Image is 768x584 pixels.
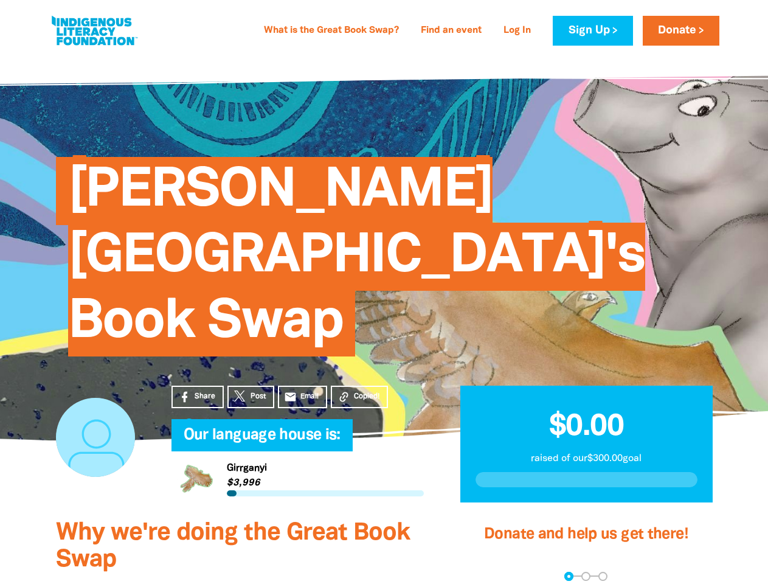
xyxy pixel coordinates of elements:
span: Donate and help us get there! [484,527,688,541]
a: emailEmail [278,386,328,408]
p: raised of our $300.00 goal [476,451,697,466]
i: email [284,391,297,403]
a: What is the Great Book Swap? [257,21,406,41]
span: Share [195,391,215,402]
a: Find an event [413,21,489,41]
button: Navigate to step 1 of 3 to enter your donation amount [564,572,573,581]
button: Navigate to step 2 of 3 to enter your details [581,572,590,581]
a: Post [227,386,274,408]
span: Copied! [354,391,379,402]
span: Post [251,391,266,402]
span: Why we're doing the Great Book Swap [56,522,410,571]
a: Share [171,386,224,408]
span: Email [300,391,319,402]
a: Donate [643,16,719,46]
button: Navigate to step 3 of 3 to enter your payment details [598,572,607,581]
span: [PERSON_NAME][GEOGRAPHIC_DATA]'s Book Swap [68,166,645,356]
span: Our language house is: [184,428,341,451]
a: Sign Up [553,16,632,46]
button: Copied! [331,386,388,408]
span: $0.00 [549,413,624,441]
a: Log In [496,21,538,41]
h6: My Team [171,439,424,447]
